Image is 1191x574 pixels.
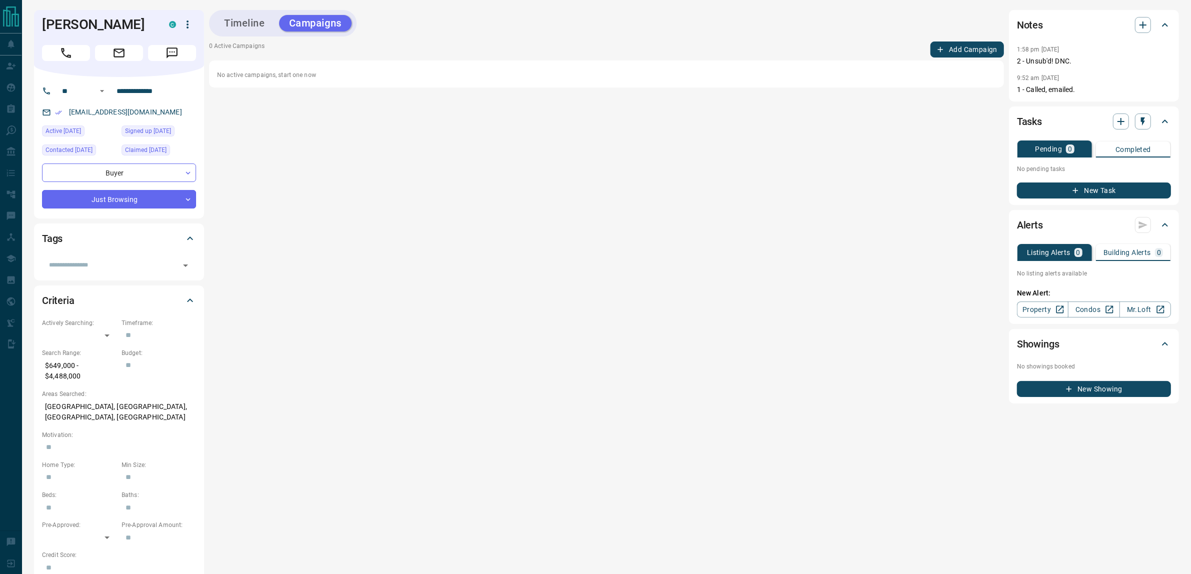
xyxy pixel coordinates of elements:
[1017,161,1171,176] p: No pending tasks
[46,145,93,155] span: Contacted [DATE]
[122,490,196,499] p: Baths:
[122,460,196,469] p: Min Size:
[122,520,196,529] p: Pre-Approval Amount:
[1068,301,1119,317] a: Condos
[42,292,75,308] h2: Criteria
[1027,249,1070,256] p: Listing Alerts
[69,108,182,116] a: [EMAIL_ADDRESS][DOMAIN_NAME]
[930,41,1004,57] button: Add Campaign
[42,357,117,384] p: $649,000 - $4,488,000
[95,45,143,61] span: Email
[1017,213,1171,237] div: Alerts
[42,490,117,499] p: Beds:
[42,520,117,529] p: Pre-Approved:
[1035,145,1062,152] p: Pending
[1017,46,1059,53] p: 1:58 pm [DATE]
[42,125,117,139] div: Fri Aug 01 2025
[42,550,196,559] p: Credit Score:
[179,258,193,272] button: Open
[1017,332,1171,356] div: Showings
[42,226,196,250] div: Tags
[122,144,196,158] div: Fri May 30 2025
[1017,182,1171,198] button: New Task
[1017,362,1171,371] p: No showings booked
[42,389,196,398] p: Areas Searched:
[1103,249,1151,256] p: Building Alerts
[122,318,196,327] p: Timeframe:
[1017,74,1059,81] p: 9:52 am [DATE]
[42,288,196,312] div: Criteria
[1017,336,1059,352] h2: Showings
[122,348,196,357] p: Budget:
[125,126,171,136] span: Signed up [DATE]
[42,45,90,61] span: Call
[279,15,352,31] button: Campaigns
[1017,56,1171,66] p: 2 - Unsub'd! DNC.
[1157,249,1161,256] p: 0
[1017,13,1171,37] div: Notes
[42,348,117,357] p: Search Range:
[1017,109,1171,133] div: Tasks
[148,45,196,61] span: Message
[96,85,108,97] button: Open
[42,144,117,158] div: Fri May 30 2025
[42,430,196,439] p: Motivation:
[1068,145,1072,152] p: 0
[1017,301,1068,317] a: Property
[214,15,275,31] button: Timeline
[125,145,167,155] span: Claimed [DATE]
[1017,113,1042,129] h2: Tasks
[1017,84,1171,95] p: 1 - Called, emailed.
[1115,146,1151,153] p: Completed
[217,70,996,79] p: No active campaigns, start one now
[1017,288,1171,298] p: New Alert:
[209,41,265,57] p: 0 Active Campaigns
[42,460,117,469] p: Home Type:
[55,109,62,116] svg: Email Verified
[42,398,196,425] p: [GEOGRAPHIC_DATA], [GEOGRAPHIC_DATA], [GEOGRAPHIC_DATA], [GEOGRAPHIC_DATA]
[1017,17,1043,33] h2: Notes
[42,230,63,246] h2: Tags
[46,126,81,136] span: Active [DATE]
[1017,217,1043,233] h2: Alerts
[42,190,196,208] div: Just Browsing
[122,125,196,139] div: Thu May 29 2025
[1017,381,1171,397] button: New Showing
[42,318,117,327] p: Actively Searching:
[1076,249,1080,256] p: 0
[42,163,196,182] div: Buyer
[1119,301,1171,317] a: Mr.Loft
[169,21,176,28] div: condos.ca
[1017,269,1171,278] p: No listing alerts available
[42,16,154,32] h1: [PERSON_NAME]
